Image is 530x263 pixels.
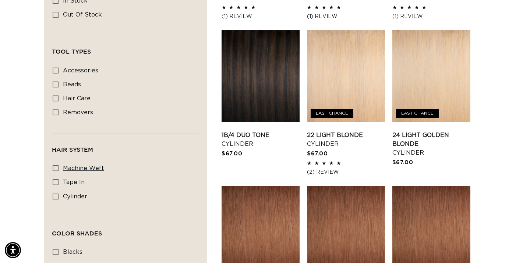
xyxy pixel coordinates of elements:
span: blacks [63,249,82,255]
span: accessories [63,68,98,73]
summary: Tool Types (0 selected) [52,35,199,62]
span: Color Shades [52,230,102,237]
span: removers [63,109,93,115]
span: Hair System [52,146,93,153]
summary: Color Shades (0 selected) [52,217,199,244]
summary: Hair System (0 selected) [52,133,199,160]
div: Accessibility Menu [5,242,21,258]
a: 1B/4 Duo Tone Cylinder [222,131,300,148]
a: 24 Light Golden Blonde Cylinder [392,131,470,157]
a: 22 Light Blonde Cylinder [307,131,385,148]
span: Tool Types [52,48,91,55]
span: cylinder [63,194,87,199]
span: tape in [63,179,85,185]
span: beads [63,82,81,87]
span: Out of stock [63,12,102,18]
span: hair care [63,96,91,101]
span: machine weft [63,165,104,171]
